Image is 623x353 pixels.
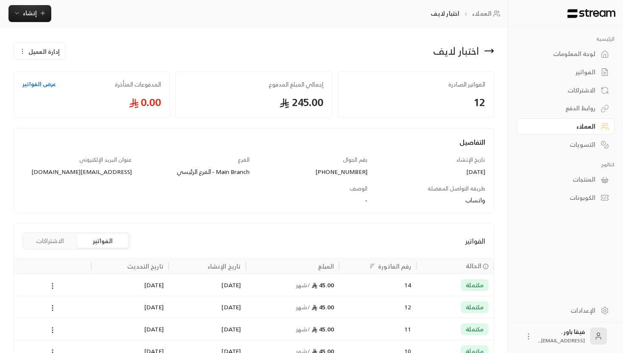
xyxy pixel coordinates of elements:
div: 11 [344,318,411,340]
div: تاريخ الإنشاء [208,261,241,272]
div: رقم الفاتورة [378,261,411,272]
a: الإعدادات [517,302,615,319]
div: العملاء [527,122,595,131]
a: لوحة المعلومات [517,46,615,62]
div: 45.00 [251,274,334,296]
span: 245.00 [184,95,323,109]
span: إجمالي المبلغ المدفوع [184,80,323,89]
a: التسويات [517,136,615,153]
div: فيقا باور . [538,328,585,345]
a: العملاء [517,118,615,135]
span: الحالة [466,261,481,270]
div: [PHONE_NUMBER] [258,168,367,176]
p: الرئيسية [517,36,615,42]
div: التسويات [527,140,595,149]
div: [DATE] [376,168,485,176]
button: الفواتير [77,234,128,248]
span: إدارة العميل [28,47,60,56]
span: مكتملة [466,325,484,333]
div: الإعدادات [527,306,595,315]
span: 12 [347,95,485,109]
div: Main Branch - الفرع الرئيسي [140,168,250,176]
p: اختبار لايف [431,9,459,18]
div: [DATE] [174,296,241,318]
div: الفواتير [527,68,595,76]
a: المدفوعات المتأخرةعرض الفواتير0.00 [14,71,170,118]
span: مكتملة [466,281,484,289]
a: الفواتير [517,64,615,81]
div: [DATE] [96,318,163,340]
div: تاريخ التحديث [127,261,164,272]
button: Sort [367,261,377,271]
div: [DATE] [174,274,241,296]
div: [DATE] [96,296,163,318]
div: 12 [344,296,411,318]
div: المبلغ [318,261,334,272]
div: [DATE] [96,274,163,296]
a: المنتجات [517,171,615,188]
span: الفرع [238,155,250,165]
span: طريقة التواصل المفضلة [428,184,485,193]
div: المنتجات [527,175,595,184]
div: اختبار لايف [433,44,479,58]
span: الوصف [350,184,367,193]
p: كتالوج [517,161,615,168]
div: الاشتراكات [527,86,595,95]
div: لوحة المعلومات [527,50,595,58]
span: عنوان البريد الإلكتروني [79,155,132,165]
div: روابط الدفع [527,104,595,112]
span: 0.00 [22,95,161,109]
nav: breadcrumb [431,9,503,18]
span: مكتملة [466,303,484,311]
div: 45.00 [251,296,334,318]
div: [EMAIL_ADDRESS][DOMAIN_NAME] [22,168,132,176]
span: المدفوعات المتأخرة [115,80,161,89]
span: واتساب [465,195,485,205]
span: الفواتير الصادرة [347,80,485,89]
div: الكوبونات [527,193,595,202]
span: رقم الجوال [343,155,367,165]
button: إنشاء [8,5,51,22]
div: 14 [344,274,411,296]
img: Logo [567,9,616,18]
div: [DATE] [174,318,241,340]
a: عرض الفواتير [22,80,56,89]
span: / شهر [296,302,311,312]
span: التفاصيل [459,136,485,148]
div: - [140,196,367,205]
span: الفواتير [465,236,485,246]
a: روابط الدفع [517,100,615,117]
span: / شهر [296,324,311,334]
a: الاشتراكات [517,82,615,98]
a: الكوبونات [517,190,615,206]
a: العملاء [472,9,503,18]
button: إدارة العميل [14,43,65,60]
span: إنشاء [23,8,37,18]
span: / شهر [296,280,311,290]
span: تاريخ الإنشاء [456,155,485,165]
div: 45.00 [251,318,334,340]
span: [EMAIL_ADDRESS].... [538,336,585,345]
button: الاشتراكات [25,234,75,248]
